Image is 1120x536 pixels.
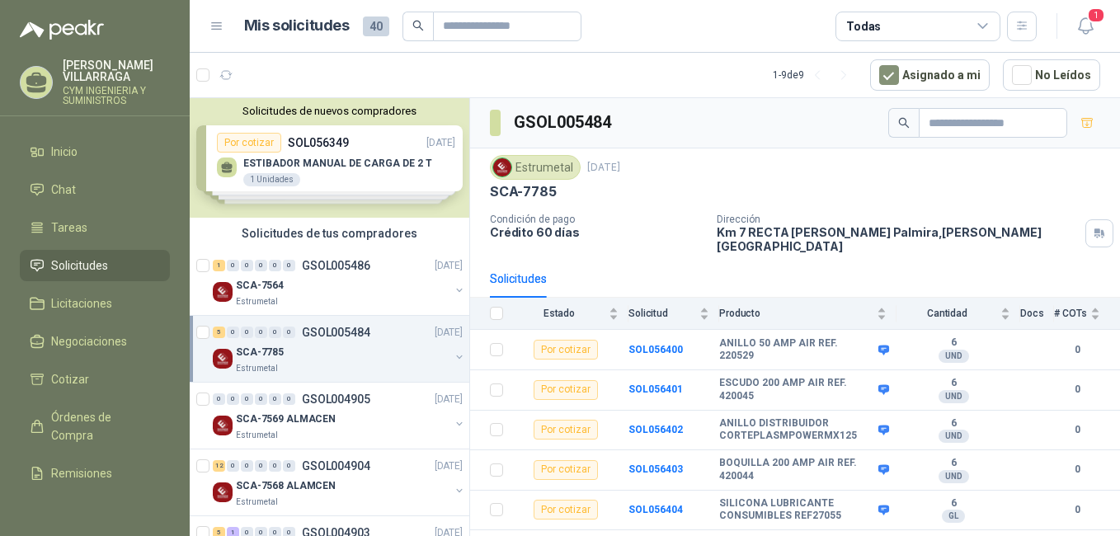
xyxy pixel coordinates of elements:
b: 6 [896,457,1010,470]
p: [DATE] [587,160,620,176]
b: 6 [896,377,1010,390]
span: Órdenes de Compra [51,408,154,444]
b: SILICONA LUBRICANTE CONSUMIBLES REF27055 [719,497,874,523]
p: Km 7 RECTA [PERSON_NAME] Palmira , [PERSON_NAME][GEOGRAPHIC_DATA] [717,225,1079,253]
a: Cotizar [20,364,170,395]
a: Órdenes de Compra [20,402,170,451]
div: 0 [255,460,267,472]
b: ANILLO 50 AMP AIR REF. 220529 [719,337,874,363]
div: 12 [213,460,225,472]
span: Cantidad [896,308,997,319]
a: Tareas [20,212,170,243]
th: # COTs [1054,298,1120,330]
div: 0 [241,327,253,338]
h3: GSOL005484 [514,110,614,135]
div: Por cotizar [534,380,598,400]
p: [DATE] [435,258,463,274]
div: 0 [227,260,239,271]
a: SOL056403 [628,463,683,475]
p: SCA-7785 [236,345,284,360]
div: Por cotizar [534,460,598,480]
b: 6 [896,336,1010,350]
th: Cantidad [896,298,1020,330]
b: ANILLO DISTRIBUIDOR CORTEPLASMPOWERMX125 [719,417,874,443]
a: 5 0 0 0 0 0 GSOL005484[DATE] Company LogoSCA-7785Estrumetal [213,322,466,375]
p: Crédito 60 días [490,225,704,239]
span: Inicio [51,143,78,161]
span: Solicitudes [51,256,108,275]
p: [DATE] [435,392,463,407]
img: Company Logo [213,349,233,369]
div: 0 [255,327,267,338]
div: UND [939,430,969,443]
b: 0 [1054,342,1100,358]
div: 0 [269,393,281,405]
div: 0 [283,460,295,472]
img: Company Logo [213,282,233,302]
a: SOL056402 [628,424,683,435]
span: 40 [363,16,389,36]
p: Estrumetal [236,362,278,375]
span: Producto [719,308,873,319]
a: Configuración [20,496,170,527]
span: Negociaciones [51,332,127,350]
span: Licitaciones [51,294,112,313]
p: Estrumetal [236,429,278,442]
p: SCA-7785 [490,183,557,200]
b: 6 [896,497,1010,510]
p: SCA-7568 ALAMCEN [236,478,336,494]
div: 0 [241,260,253,271]
img: Logo peakr [20,20,104,40]
th: Producto [719,298,896,330]
div: Solicitudes [490,270,547,288]
a: Solicitudes [20,250,170,281]
p: [DATE] [435,325,463,341]
b: 0 [1054,382,1100,397]
b: 0 [1054,462,1100,477]
span: 1 [1087,7,1105,23]
a: Negociaciones [20,326,170,357]
div: 0 [255,393,267,405]
div: 0 [241,460,253,472]
div: 0 [283,327,295,338]
img: Company Logo [213,416,233,435]
b: SOL056404 [628,504,683,515]
div: 0 [227,460,239,472]
a: 1 0 0 0 0 0 GSOL005486[DATE] Company LogoSCA-7564Estrumetal [213,256,466,308]
a: SOL056401 [628,383,683,395]
div: UND [939,350,969,363]
b: 0 [1054,422,1100,438]
div: Solicitudes de tus compradores [190,218,469,249]
span: Chat [51,181,76,199]
div: Solicitudes de nuevos compradoresPor cotizarSOL056349[DATE] ESTIBADOR MANUAL DE CARGA DE 2 T1 Uni... [190,98,469,218]
a: Remisiones [20,458,170,489]
div: Estrumetal [490,155,581,180]
p: GSOL005486 [302,260,370,271]
h1: Mis solicitudes [244,14,350,38]
p: Condición de pago [490,214,704,225]
button: 1 [1071,12,1100,41]
span: Tareas [51,219,87,237]
span: Cotizar [51,370,89,388]
div: UND [939,470,969,483]
div: 0 [269,260,281,271]
p: SCA-7564 [236,278,284,294]
p: [DATE] [435,458,463,474]
span: Remisiones [51,464,112,482]
div: 0 [227,393,239,405]
div: 0 [241,393,253,405]
b: BOQUILLA 200 AMP AIR REF. 420044 [719,457,874,482]
div: Por cotizar [534,420,598,440]
div: 0 [213,393,225,405]
p: GSOL004904 [302,460,370,472]
div: 5 [213,327,225,338]
button: Asignado a mi [870,59,990,91]
span: Estado [513,308,605,319]
p: GSOL004905 [302,393,370,405]
a: SOL056400 [628,344,683,355]
th: Estado [513,298,628,330]
span: search [412,20,424,31]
